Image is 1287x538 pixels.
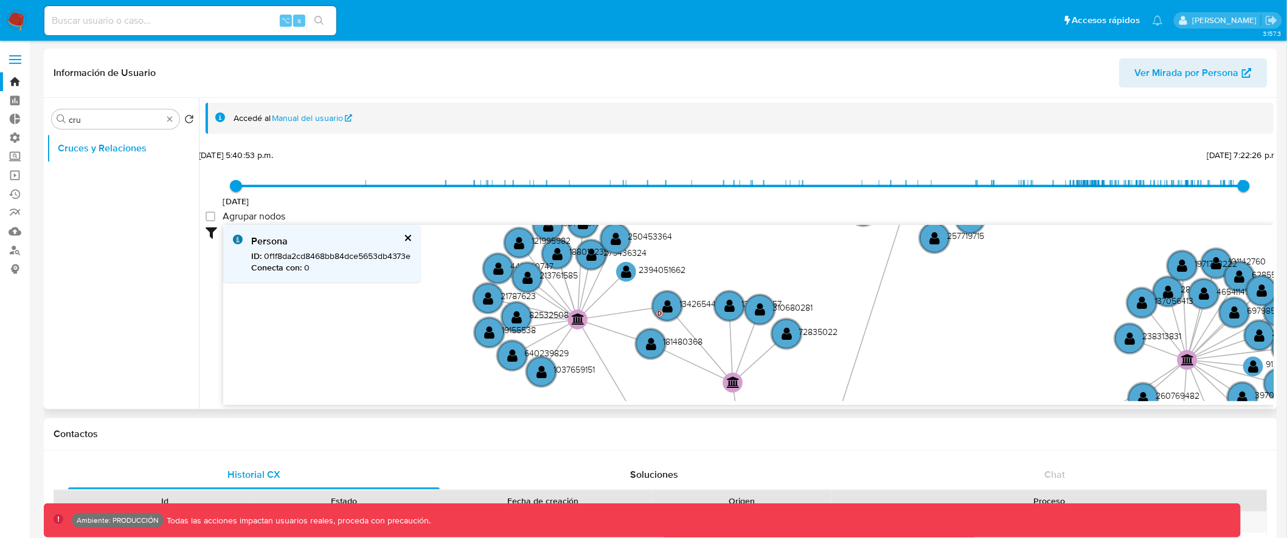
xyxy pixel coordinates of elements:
[727,376,740,388] text: 
[525,347,569,360] text: 640239829
[724,299,735,313] text: 
[646,337,656,351] text: 
[251,250,262,262] b: ID :
[44,13,336,29] input: Buscar usuario o caso...
[234,112,271,124] span: Accedé al
[1181,283,1216,295] text: 28832471
[69,114,162,125] input: Buscar
[1181,354,1194,365] text: 
[628,230,673,243] text: 250453364
[484,325,494,339] text: 
[251,262,411,274] p: 0
[84,495,246,507] div: Id
[272,112,353,124] a: Manual del usuario
[515,236,525,250] text: 
[586,247,597,261] text: 
[1199,287,1210,301] text: 
[1238,390,1248,404] text: 
[251,261,302,274] b: Conecta con :
[1257,284,1267,298] text: 
[1045,467,1066,481] span: Chat
[965,212,976,226] text: 
[1135,58,1239,88] span: Ver Mirada por Persona
[543,218,553,232] text: 
[1212,257,1222,271] text: 
[512,310,522,324] text: 
[251,235,411,248] div: Persona
[639,263,685,276] text: 2394051662
[1142,330,1181,343] text: 238313831
[1230,306,1240,320] text: 
[532,234,571,247] text: 121995982
[223,195,249,207] span: [DATE]
[1178,258,1188,272] text: 
[1154,294,1193,307] text: 137056413
[1125,331,1136,345] text: 
[1249,359,1259,373] text: 
[840,495,1258,507] div: Proceso
[54,428,1268,440] h1: Contactos
[1119,58,1268,88] button: Ver Mirada por Persona
[578,216,588,230] text: 
[663,336,702,348] text: 181480368
[772,301,813,314] text: 310680281
[569,245,609,258] text: 188014235
[1164,285,1174,298] text: 
[536,365,547,379] text: 
[47,134,199,163] button: Cruces y Relaciones
[251,250,411,262] span: 0f1f8da2cd8468bb84dce5653db4373e
[511,260,554,272] text: 442290747
[199,149,273,161] span: [DATE] 5:40:53 p.m.
[1139,391,1149,405] text: 
[307,12,331,29] button: search-icon
[621,264,631,278] text: 
[1216,285,1251,298] text: 46541145
[1265,14,1278,27] a: Salir
[560,216,598,229] text: 150788671
[206,212,215,221] input: Agrupar nodos
[54,67,156,79] h1: Información de Usuario
[502,324,536,337] text: 19155538
[223,210,285,222] span: Agrupar nodos
[493,261,504,275] text: 
[281,15,290,26] span: ⌥
[1195,257,1238,270] text: 1971783222
[522,271,533,285] text: 
[742,297,782,310] text: 139722957
[552,247,563,261] text: 
[554,363,595,376] text: 1037659151
[1247,304,1286,317] text: 69798509
[595,214,636,227] text: 134753694
[184,114,194,128] button: Volver al orden por defecto
[947,229,984,242] text: 257719715
[631,467,679,481] span: Soluciones
[680,297,721,310] text: 134265445
[799,325,838,338] text: 72835022
[1156,390,1199,402] text: 260769482
[529,308,569,321] text: 82532508
[572,314,585,325] text: 
[611,232,621,246] text: 
[782,326,792,340] text: 
[1229,255,1266,267] text: 101142760
[77,518,159,523] p: Ambiente: PRODUCCIÓN
[539,269,578,281] text: 213761585
[1192,15,1261,26] p: diego.assum@mercadolibre.com
[755,303,765,317] text: 
[658,309,662,318] text: D
[297,15,301,26] span: s
[1207,149,1280,161] span: [DATE] 7:22:26 p.m.
[403,234,411,242] button: cerrar
[165,114,175,124] button: Borrar
[501,289,536,302] text: 21787623
[930,231,940,245] text: 
[662,299,673,313] text: 
[164,515,431,526] p: Todas las acciones impactan usuarios reales, proceda con precaución.
[484,291,494,305] text: 
[604,246,647,259] text: 279436324
[1235,269,1245,283] text: 
[263,495,425,507] div: Estado
[57,114,66,124] button: Buscar
[507,348,518,362] text: 
[661,495,823,507] div: Origen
